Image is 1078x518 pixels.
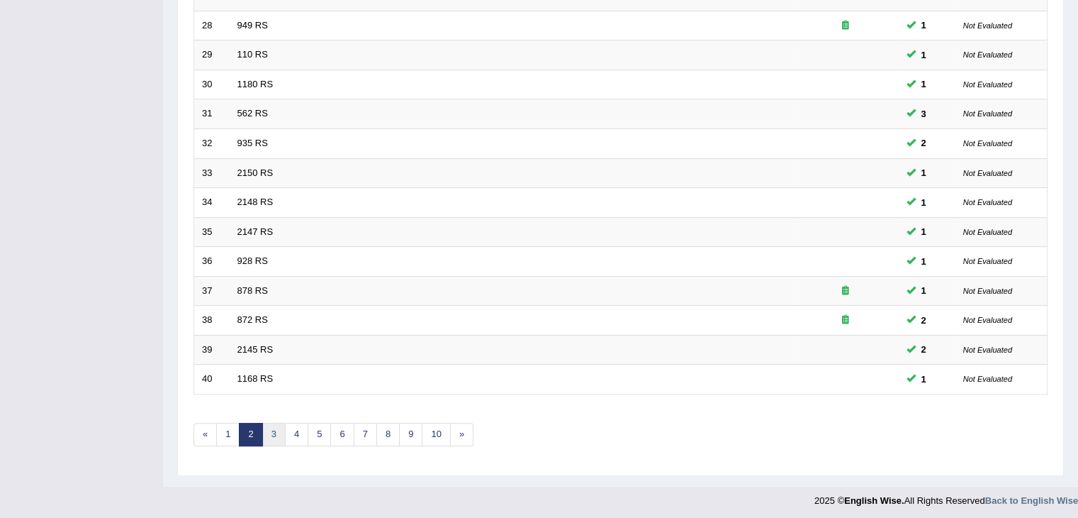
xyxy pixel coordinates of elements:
[916,77,932,92] span: You can still take this question
[237,344,274,355] a: 2145 RS
[916,342,932,357] span: You can still take this question
[237,373,274,384] a: 1168 RS
[194,188,230,218] td: 34
[985,495,1078,506] a: Back to English Wise
[916,313,932,328] span: You can still take this question
[963,21,1012,30] small: Not Evaluated
[963,257,1012,265] small: Not Evaluated
[800,314,891,327] div: Exam occurring question
[262,423,286,446] a: 3
[963,80,1012,89] small: Not Evaluated
[916,372,932,387] span: You can still take this question
[963,375,1012,383] small: Not Evaluated
[308,423,331,446] a: 5
[237,197,274,207] a: 2148 RS
[844,495,904,506] strong: English Wise.
[330,423,354,446] a: 6
[916,224,932,239] span: You can still take this question
[237,167,274,178] a: 2150 RS
[285,423,308,446] a: 4
[194,306,230,336] td: 38
[237,255,268,266] a: 928 RS
[916,106,932,121] span: You can still take this question
[916,165,932,180] span: You can still take this question
[237,138,268,148] a: 935 RS
[399,423,422,446] a: 9
[194,99,230,129] td: 31
[916,18,932,33] span: You can still take this question
[963,50,1012,59] small: Not Evaluated
[916,283,932,298] span: You can still take this question
[239,423,262,446] a: 2
[916,254,932,269] span: You can still take this question
[963,169,1012,177] small: Not Evaluated
[194,365,230,395] td: 40
[963,316,1012,324] small: Not Evaluated
[916,195,932,210] span: You can still take this question
[237,314,268,325] a: 872 RS
[800,19,891,33] div: Exam occurring question
[963,346,1012,354] small: Not Evaluated
[216,423,240,446] a: 1
[237,49,268,60] a: 110 RS
[963,228,1012,236] small: Not Evaluated
[916,136,932,150] span: You can still take this question
[237,79,274,89] a: 1180 RS
[963,287,1012,295] small: Not Evaluated
[422,423,450,446] a: 10
[237,226,274,237] a: 2147 RS
[194,40,230,70] td: 29
[963,139,1012,148] small: Not Evaluated
[194,335,230,365] td: 39
[194,217,230,247] td: 35
[814,487,1078,507] div: 2025 © All Rights Reserved
[354,423,377,446] a: 7
[193,423,217,446] a: «
[194,247,230,277] td: 36
[237,20,268,31] a: 949 RS
[237,108,268,119] a: 562 RS
[916,48,932,62] span: You can still take this question
[800,285,891,298] div: Exam occurring question
[194,276,230,306] td: 37
[194,158,230,188] td: 33
[963,198,1012,206] small: Not Evaluated
[450,423,473,446] a: »
[194,11,230,40] td: 28
[237,285,268,296] a: 878 RS
[963,109,1012,118] small: Not Evaluated
[376,423,400,446] a: 8
[194,128,230,158] td: 32
[194,70,230,99] td: 30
